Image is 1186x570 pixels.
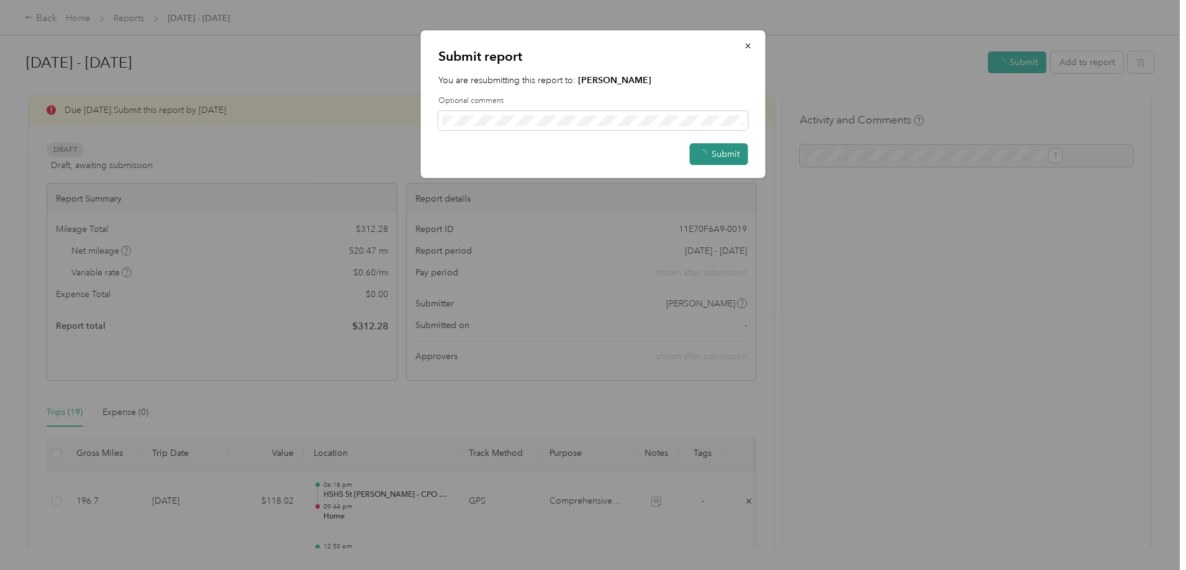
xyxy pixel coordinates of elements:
[1116,501,1186,570] iframe: Everlance-gr Chat Button Frame
[438,96,748,107] label: Optional comment
[690,143,748,165] button: Submit
[438,74,748,87] p: You are resubmitting this report to:
[438,48,748,65] p: Submit report
[578,75,651,86] strong: [PERSON_NAME]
